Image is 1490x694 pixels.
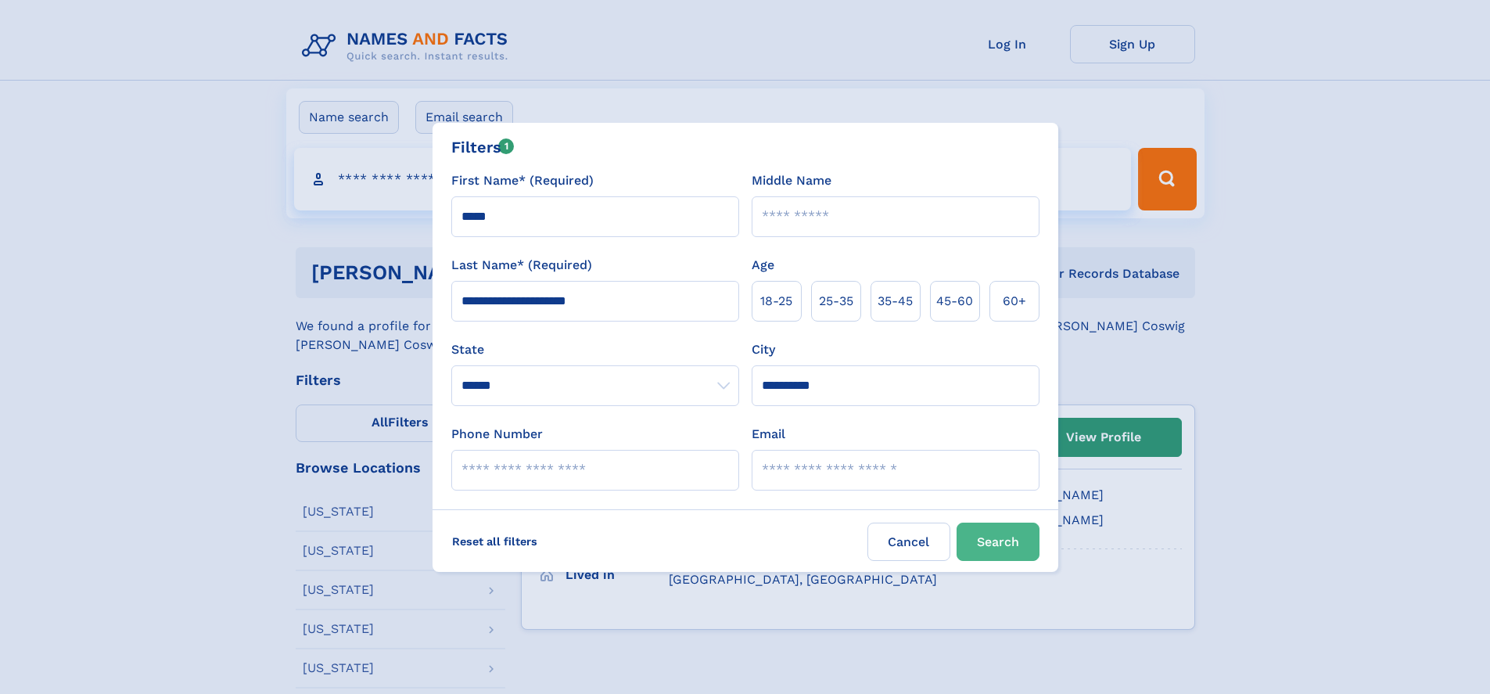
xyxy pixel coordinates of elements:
label: Age [752,256,774,275]
span: 35‑45 [878,292,913,311]
label: Last Name* (Required) [451,256,592,275]
label: Cancel [867,523,950,561]
label: First Name* (Required) [451,171,594,190]
label: City [752,340,775,359]
div: Filters [451,135,515,159]
span: 45‑60 [936,292,973,311]
label: Middle Name [752,171,831,190]
label: Reset all filters [442,523,548,560]
span: 60+ [1003,292,1026,311]
span: 18‑25 [760,292,792,311]
label: Email [752,425,785,444]
button: Search [957,523,1039,561]
label: State [451,340,739,359]
span: 25‑35 [819,292,853,311]
label: Phone Number [451,425,543,444]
